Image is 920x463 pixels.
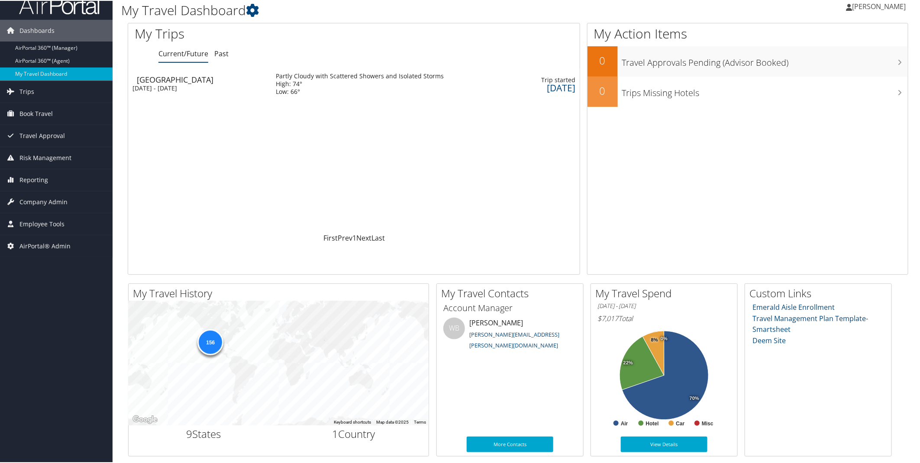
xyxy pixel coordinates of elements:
span: [PERSON_NAME] [852,1,906,10]
h2: 0 [588,83,618,97]
text: Misc [702,420,713,426]
div: High: 74° [276,79,444,87]
text: Car [676,420,685,426]
h2: My Travel Spend [595,285,737,300]
h2: 0 [588,52,618,67]
span: Trips [19,80,34,102]
h2: My Travel Contacts [441,285,583,300]
li: [PERSON_NAME] [439,317,581,352]
tspan: 70% [690,395,699,400]
tspan: 8% [651,337,658,342]
h6: [DATE] - [DATE] [597,301,731,309]
a: 0Trips Missing Hotels [588,76,908,106]
span: Map data ©2025 [376,419,409,424]
div: [DATE] [523,83,576,91]
span: Employee Tools [19,212,65,234]
button: Keyboard shortcuts [334,418,371,424]
div: Low: 66° [276,87,444,95]
h2: My Travel History [133,285,429,300]
tspan: 22% [623,360,633,365]
div: WB [443,317,465,338]
a: Terms (opens in new tab) [414,419,426,424]
h1: My Trips [135,24,385,42]
h1: My Action Items [588,24,908,42]
h2: Custom Links [749,285,891,300]
a: Current/Future [158,48,208,58]
h3: Account Manager [443,301,577,313]
div: [GEOGRAPHIC_DATA] [137,75,267,83]
span: $7,017 [597,313,618,322]
div: Partly Cloudy with Scattered Showers and Isolated Storms [276,71,444,79]
a: Next [356,232,371,242]
a: View Details [621,436,707,451]
span: Dashboards [19,19,55,41]
text: Hotel [646,420,659,426]
tspan: 0% [661,335,668,341]
text: Air [621,420,628,426]
a: Last [371,232,385,242]
h3: Travel Approvals Pending (Advisor Booked) [622,51,908,68]
a: More Contacts [467,436,553,451]
a: 1 [352,232,356,242]
h3: Trips Missing Hotels [622,82,908,98]
img: Google [131,413,159,424]
span: Reporting [19,168,48,190]
a: Open this area in Google Maps (opens a new window) [131,413,159,424]
h6: Total [597,313,731,322]
div: Trip started [523,75,576,83]
span: Travel Approval [19,124,65,146]
a: Travel Management Plan Template- Smartsheet [753,313,868,334]
span: 9 [186,426,192,440]
a: Emerald Aisle Enrollment [753,302,835,311]
a: Deem Site [753,335,786,344]
h1: My Travel Dashboard [121,0,650,19]
a: Past [214,48,229,58]
div: 156 [197,328,223,354]
span: Risk Management [19,146,71,168]
h2: States [135,426,272,440]
a: 0Travel Approvals Pending (Advisor Booked) [588,45,908,76]
a: First [323,232,338,242]
span: AirPortal® Admin [19,235,71,256]
span: Book Travel [19,102,53,124]
span: Company Admin [19,190,68,212]
a: Prev [338,232,352,242]
div: [DATE] - [DATE] [132,84,263,91]
span: 1 [332,426,338,440]
a: [PERSON_NAME][EMAIL_ADDRESS][PERSON_NAME][DOMAIN_NAME] [469,330,559,349]
h2: Country [285,426,423,440]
